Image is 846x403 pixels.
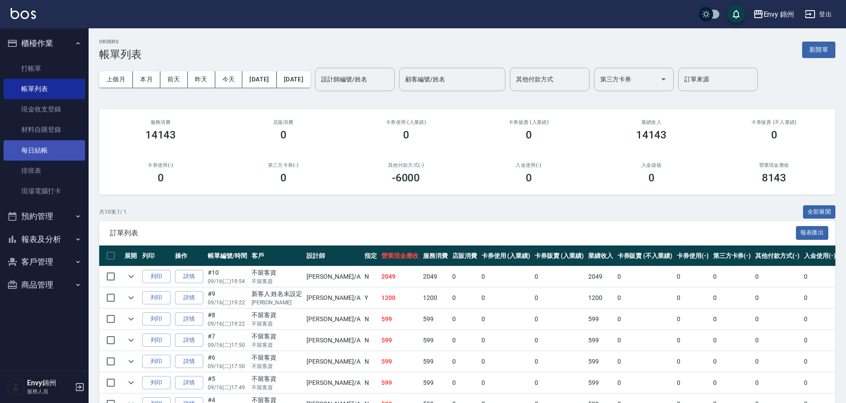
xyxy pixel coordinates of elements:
td: 0 [711,330,753,351]
td: 0 [711,372,753,393]
button: 報表及分析 [4,228,85,251]
p: [PERSON_NAME] [252,299,303,307]
button: expand row [124,270,138,283]
td: 0 [675,266,711,287]
td: 0 [675,309,711,330]
h3: 0 [526,172,532,184]
td: 0 [615,309,675,330]
th: 操作 [173,246,206,266]
td: 599 [586,330,615,351]
td: [PERSON_NAME] /A [304,351,362,372]
div: 不留客資 [252,311,303,320]
button: 列印 [142,270,171,284]
button: 今天 [215,71,243,88]
p: 不留客資 [252,341,303,349]
td: 0 [532,351,586,372]
h2: 店販消費 [233,119,334,125]
a: 詳情 [175,376,203,390]
h3: 服務消費 [110,119,211,125]
th: 展開 [122,246,140,266]
button: 列印 [142,334,171,347]
p: 不留客資 [252,320,303,328]
td: 0 [753,288,802,308]
td: #10 [206,266,249,287]
h2: 卡券販賣 (入業績) [478,119,579,125]
td: N [362,351,379,372]
img: Person [7,378,25,396]
td: 0 [615,351,675,372]
h3: 0 [403,129,409,141]
td: 0 [711,309,753,330]
th: 業績收入 [586,246,615,266]
h3: 14143 [145,129,176,141]
td: #8 [206,309,249,330]
td: Y [362,288,379,308]
td: N [362,372,379,393]
td: 2049 [379,266,421,287]
h2: 卡券使用(-) [110,162,211,168]
h2: ORDERS [99,39,142,45]
h2: 第三方卡券(-) [233,162,334,168]
td: 0 [802,351,838,372]
button: 報表匯出 [796,226,829,240]
button: 登出 [801,6,835,23]
td: 0 [711,266,753,287]
td: 0 [675,372,711,393]
td: 0 [532,288,586,308]
td: 0 [675,288,711,308]
td: 0 [532,266,586,287]
td: 0 [753,266,802,287]
td: #7 [206,330,249,351]
td: 599 [421,372,450,393]
h2: 入金儲值 [601,162,702,168]
td: 0 [450,372,479,393]
th: 店販消費 [450,246,479,266]
a: 現金收支登錄 [4,99,85,119]
button: expand row [124,355,138,368]
button: [DATE] [277,71,310,88]
p: 共 10 筆, 1 / 1 [99,208,127,216]
button: 櫃檯作業 [4,32,85,55]
h3: 0 [648,172,655,184]
h3: 0 [280,172,287,184]
td: 0 [753,351,802,372]
td: [PERSON_NAME] /A [304,330,362,351]
td: 2049 [421,266,450,287]
td: 0 [450,288,479,308]
button: expand row [124,334,138,347]
th: 入金使用(-) [802,246,838,266]
h3: -6000 [392,172,420,184]
span: 訂單列表 [110,229,796,238]
a: 新開單 [802,45,835,54]
th: 卡券販賣 (不入業績) [615,246,675,266]
h2: 入金使用(-) [478,162,579,168]
p: 09/16 (二) 17:50 [208,341,247,349]
p: 不留客資 [252,384,303,391]
button: expand row [124,376,138,389]
td: 0 [675,351,711,372]
h2: 卡券販賣 (不入業績) [723,119,825,125]
p: 09/16 (二) 17:50 [208,362,247,370]
td: N [362,330,379,351]
button: 昨天 [188,71,215,88]
th: 帳單編號/時間 [206,246,249,266]
td: 0 [450,330,479,351]
td: 599 [421,330,450,351]
td: 0 [753,309,802,330]
td: 0 [532,330,586,351]
button: 全部展開 [803,205,836,219]
td: 599 [586,309,615,330]
td: 599 [586,372,615,393]
a: 報表匯出 [796,228,829,237]
td: N [362,309,379,330]
button: 列印 [142,355,171,368]
td: 0 [615,330,675,351]
button: Open [656,72,671,86]
td: 0 [615,288,675,308]
button: 列印 [142,291,171,305]
td: 2049 [586,266,615,287]
td: #5 [206,372,249,393]
div: 不留客資 [252,353,303,362]
button: 本月 [133,71,160,88]
td: 1200 [421,288,450,308]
